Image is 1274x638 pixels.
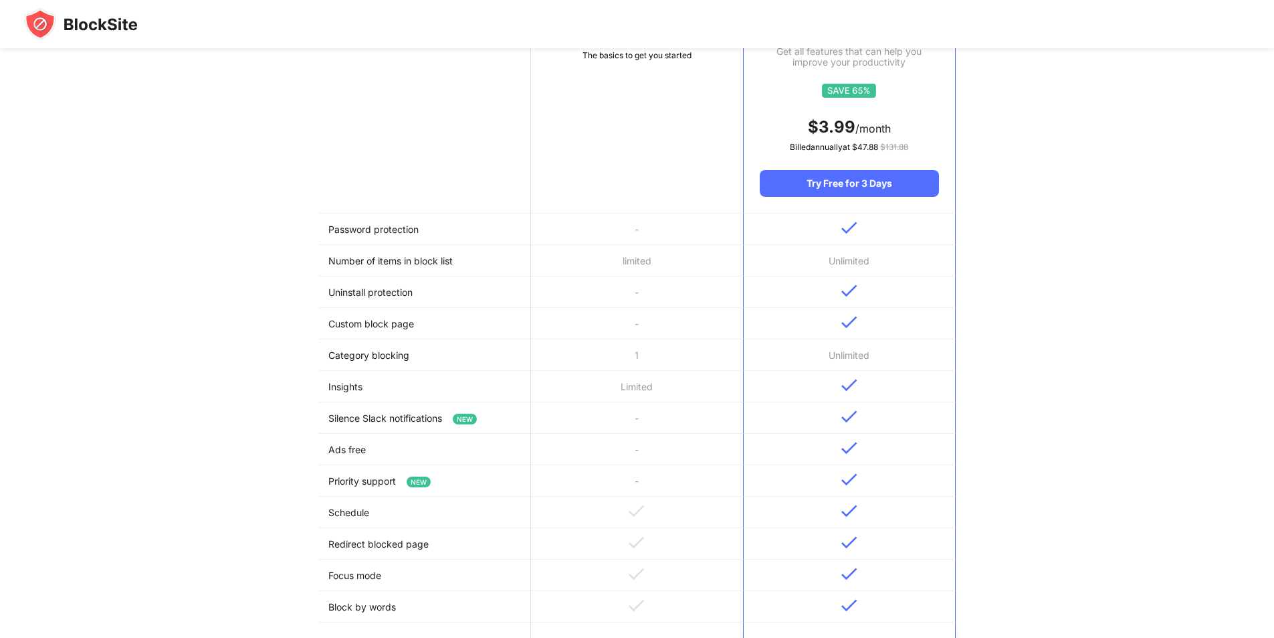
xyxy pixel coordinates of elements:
[743,245,955,276] td: Unlimited
[841,568,857,580] img: v-blue.svg
[319,528,531,560] td: Redirect blocked page
[319,276,531,308] td: Uninstall protection
[760,170,938,197] div: Try Free for 3 Days
[760,46,938,68] div: Get all features that can help you improve your productivity
[841,285,857,297] img: v-blue.svg
[841,379,857,392] img: v-blue.svg
[531,214,743,245] td: -
[841,505,857,517] img: v-blue.svg
[319,339,531,371] td: Category blocking
[743,339,955,371] td: Unlimited
[808,117,855,137] span: $ 3.99
[841,536,857,549] img: v-blue.svg
[760,141,938,154] div: Billed annually at $ 47.88
[319,214,531,245] td: Password protection
[629,505,645,517] img: v-grey.svg
[319,308,531,339] td: Custom block page
[841,222,857,234] img: v-blue.svg
[319,497,531,528] td: Schedule
[319,591,531,623] td: Block by words
[319,560,531,591] td: Focus mode
[841,410,857,423] img: v-blue.svg
[319,434,531,465] td: Ads free
[531,434,743,465] td: -
[760,116,938,138] div: /month
[841,442,857,455] img: v-blue.svg
[407,477,431,487] span: NEW
[629,568,645,580] img: v-grey.svg
[319,465,531,497] td: Priority support
[841,599,857,612] img: v-blue.svg
[629,536,645,549] img: v-grey.svg
[629,599,645,612] img: v-grey.svg
[531,339,743,371] td: 1
[319,402,531,434] td: Silence Slack notifications
[531,402,743,434] td: -
[24,8,138,40] img: blocksite-icon-black.svg
[841,316,857,329] img: v-blue.svg
[453,414,477,424] span: NEW
[319,245,531,276] td: Number of items in block list
[880,142,908,152] span: $ 131.88
[822,84,876,98] img: save65.svg
[531,371,743,402] td: Limited
[841,473,857,486] img: v-blue.svg
[531,49,743,62] div: The basics to get you started
[531,245,743,276] td: limited
[531,276,743,308] td: -
[531,465,743,497] td: -
[319,371,531,402] td: Insights
[531,308,743,339] td: -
